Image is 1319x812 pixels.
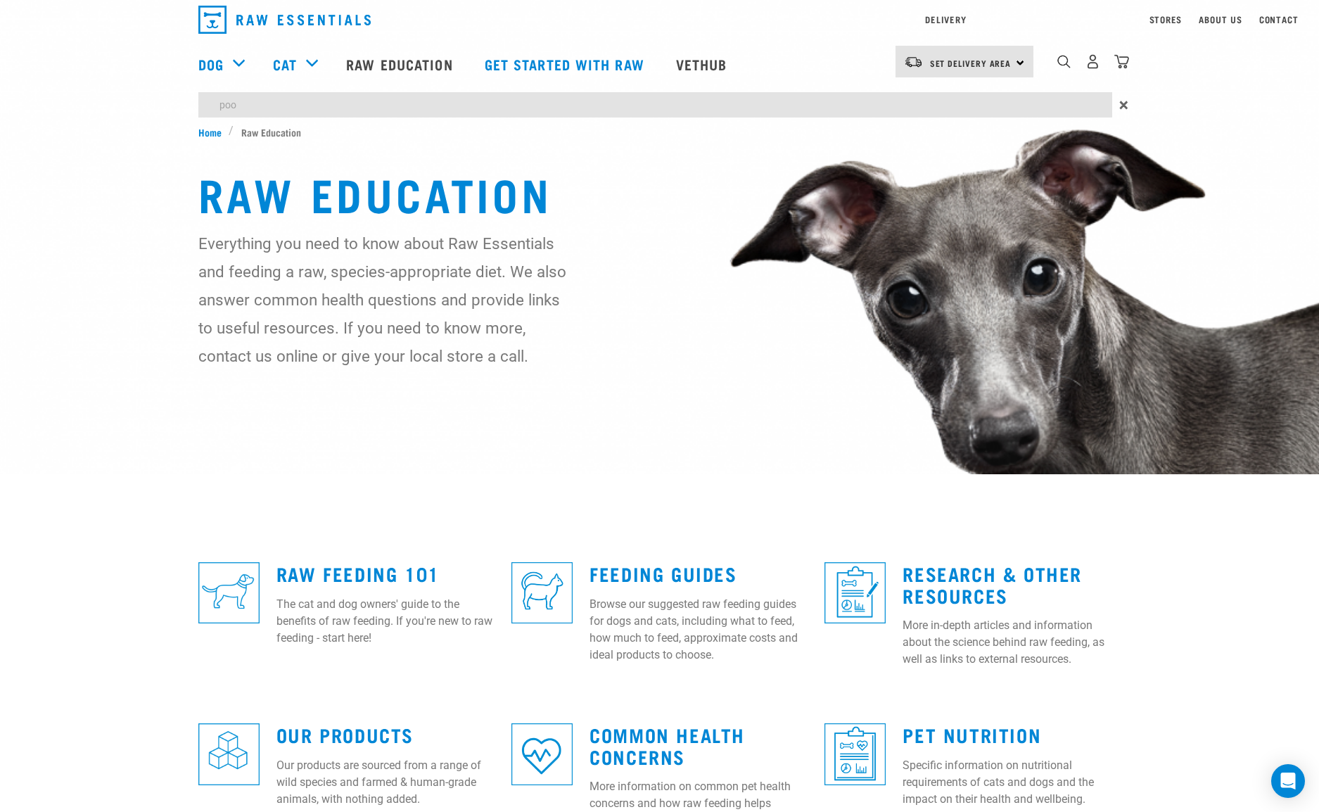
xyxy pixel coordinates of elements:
[903,729,1041,740] a: Pet Nutrition
[198,125,229,139] a: Home
[332,36,470,92] a: Raw Education
[511,723,573,785] img: re-icons-heart-sq-blue.png
[1114,54,1129,69] img: home-icon@2x.png
[930,61,1012,65] span: Set Delivery Area
[276,757,495,808] p: Our products are sourced from a range of wild species and farmed & human-grade animals, with noth...
[824,723,886,785] img: re-icons-healthcheck3-sq-blue.png
[925,17,966,22] a: Delivery
[904,56,923,68] img: van-moving.png
[903,568,1082,600] a: Research & Other Resources
[662,36,745,92] a: Vethub
[903,757,1121,808] p: Specific information on nutritional requirements of cats and dogs and the impact on their health ...
[198,6,371,34] img: Raw Essentials Logo
[590,568,737,578] a: Feeding Guides
[273,53,297,75] a: Cat
[1085,54,1100,69] img: user.png
[198,167,1121,218] h1: Raw Education
[198,92,1112,118] input: Search...
[590,596,808,664] p: Browse our suggested raw feeding guides for dogs and cats, including what to feed, how much to fe...
[198,125,1121,139] nav: breadcrumbs
[276,568,440,578] a: Raw Feeding 101
[511,562,573,623] img: re-icons-cat2-sq-blue.png
[198,723,260,785] img: re-icons-cubes2-sq-blue.png
[198,53,224,75] a: Dog
[824,562,886,623] img: re-icons-healthcheck1-sq-blue.png
[590,729,745,761] a: Common Health Concerns
[198,562,260,623] img: re-icons-dog3-sq-blue.png
[276,729,414,740] a: Our Products
[1149,17,1183,22] a: Stores
[1057,55,1071,68] img: home-icon-1@2x.png
[198,125,222,139] span: Home
[1199,17,1242,22] a: About Us
[471,36,662,92] a: Get started with Raw
[1271,764,1305,798] div: Open Intercom Messenger
[903,617,1121,668] p: More in-depth articles and information about the science behind raw feeding, as well as links to ...
[1119,92,1128,118] span: ×
[276,596,495,647] p: The cat and dog owners' guide to the benefits of raw feeding. If you're new to raw feeding - star...
[198,229,568,370] p: Everything you need to know about Raw Essentials and feeding a raw, species-appropriate diet. We ...
[1259,17,1299,22] a: Contact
